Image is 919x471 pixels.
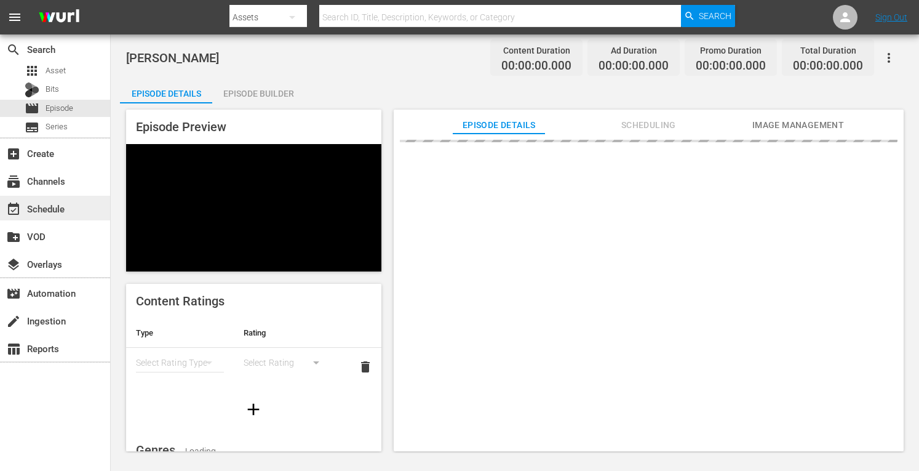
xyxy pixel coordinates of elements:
[136,294,225,308] span: Content Ratings
[501,59,571,73] span: 00:00:00.000
[185,446,220,456] span: Loading..
[7,10,22,25] span: menu
[358,360,373,374] span: delete
[699,5,731,27] span: Search
[126,318,381,386] table: simple table
[212,79,304,108] div: Episode Builder
[6,314,21,329] span: Ingestion
[681,5,735,27] button: Search
[46,121,68,133] span: Series
[46,65,66,77] span: Asset
[120,79,212,108] div: Episode Details
[6,230,21,244] span: VOD
[752,118,844,133] span: Image Management
[453,118,545,133] span: Episode Details
[212,79,304,103] button: Episode Builder
[46,83,59,95] span: Bits
[793,42,863,59] div: Total Duration
[120,79,212,103] button: Episode Details
[696,59,766,73] span: 00:00:00.000
[793,59,863,73] span: 00:00:00.000
[6,42,21,57] span: Search
[25,120,39,135] span: Series
[234,318,341,348] th: Rating
[126,318,234,348] th: Type
[696,42,766,59] div: Promo Duration
[599,42,669,59] div: Ad Duration
[6,147,21,161] span: Create
[6,342,21,356] span: Reports
[126,50,219,65] span: [PERSON_NAME]
[136,119,226,134] span: Episode Preview
[599,59,669,73] span: 00:00:00.000
[6,286,21,301] span: Automation
[25,63,39,78] span: Asset
[875,12,907,22] a: Sign Out
[6,257,21,272] span: Overlays
[25,101,39,116] span: Episode
[602,118,694,133] span: Scheduling
[30,3,89,32] img: ans4CAIJ8jUAAAAAAAAAAAAAAAAAAAAAAAAgQb4GAAAAAAAAAAAAAAAAAAAAAAAAJMjXAAAAAAAAAAAAAAAAAAAAAAAAgAT5G...
[46,102,73,115] span: Episode
[6,174,21,189] span: subscriptions
[501,42,571,59] div: Content Duration
[25,83,39,97] div: Bits
[6,202,21,217] span: Schedule
[351,352,380,382] button: delete
[136,443,175,457] span: Genres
